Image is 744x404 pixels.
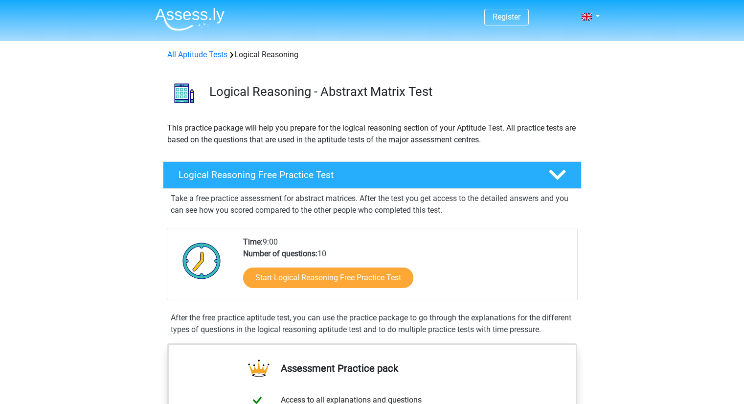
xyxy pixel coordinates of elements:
[179,169,533,180] h4: Logical Reasoning Free Practice Test
[167,50,227,59] a: All Aptitude Tests
[243,268,413,288] a: Start Logical Reasoning Free Practice Test
[177,236,226,285] img: Clock
[493,12,520,22] a: Register
[159,161,586,189] a: Logical Reasoning Free Practice Test
[209,84,574,99] h3: Logical Reasoning - Abstraxt Matrix Test
[171,193,574,216] p: Take a free practice assessment for abstract matrices. After the test you get access to the detai...
[167,312,578,336] div: After the free practice aptitude test, you can use the practice package to go through the explana...
[167,122,577,146] p: This practice package will help you prepare for the logical reasoning section of your Aptitude Te...
[163,72,205,114] img: logical reasoning
[243,249,317,258] b: Number of questions:
[163,49,581,61] div: Logical Reasoning
[236,236,577,300] div: 9:00 10
[243,237,263,247] b: Time:
[155,8,225,31] img: Assessly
